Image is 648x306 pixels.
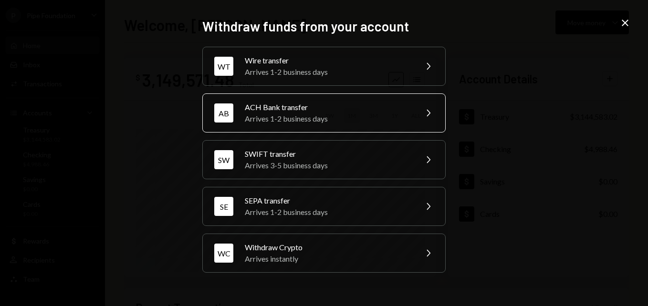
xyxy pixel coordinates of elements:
[202,93,446,133] button: ABACH Bank transferArrives 1-2 business days
[245,55,411,66] div: Wire transfer
[245,148,411,160] div: SWIFT transfer
[214,103,233,122] div: AB
[214,57,233,76] div: WT
[245,113,411,124] div: Arrives 1-2 business days
[202,140,446,179] button: SWSWIFT transferArrives 3-5 business days
[245,102,411,113] div: ACH Bank transfer
[202,234,446,273] button: WCWithdraw CryptoArrives instantly
[214,197,233,216] div: SE
[245,160,411,171] div: Arrives 3-5 business days
[245,206,411,218] div: Arrives 1-2 business days
[245,66,411,78] div: Arrives 1-2 business days
[214,244,233,263] div: WC
[245,253,411,265] div: Arrives instantly
[214,150,233,169] div: SW
[202,187,446,226] button: SESEPA transferArrives 1-2 business days
[245,195,411,206] div: SEPA transfer
[245,242,411,253] div: Withdraw Crypto
[202,47,446,86] button: WTWire transferArrives 1-2 business days
[202,17,446,36] h2: Withdraw funds from your account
